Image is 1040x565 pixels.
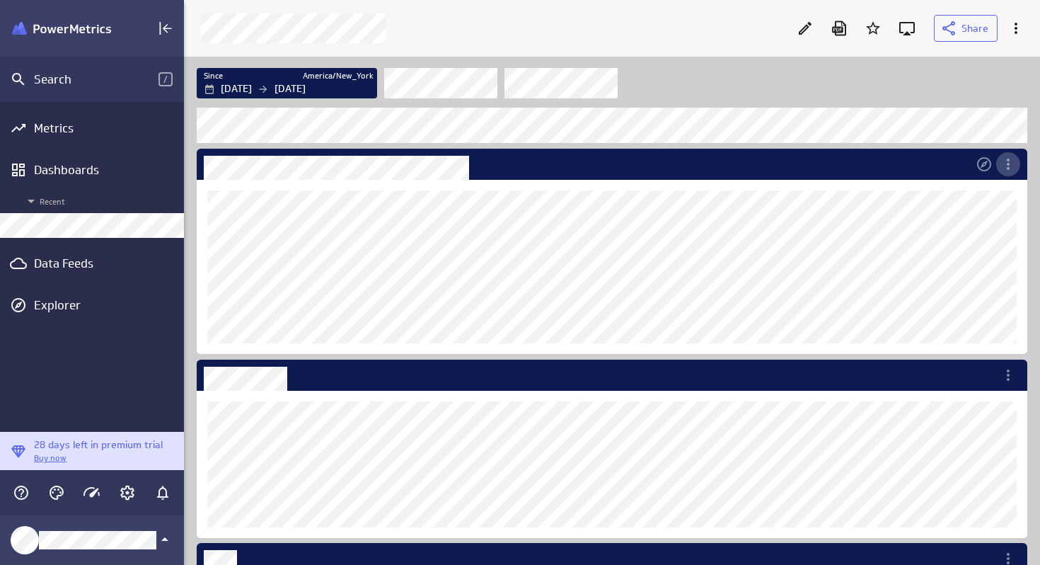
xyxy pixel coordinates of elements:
[158,72,173,86] span: /
[384,68,497,98] div: Account Type Filter control
[154,16,178,40] div: Collapse
[861,16,885,40] div: Add to Starred
[48,484,65,501] svg: Themes
[895,16,919,40] div: Enter fullscreen mode
[793,16,817,40] div: Edit
[197,108,1027,143] div: Text Widget
[119,484,136,501] svg: Account and settings
[934,15,998,42] button: Share
[9,481,33,505] div: Help & PowerMetrics Assistant
[972,152,996,176] div: Open in Explorer
[34,452,163,464] p: Buy now
[504,68,618,98] div: Account Sub Type Filter control
[197,360,1027,538] div: Dashboard Widget
[197,149,1027,354] div: Dashboard Widget
[204,70,223,82] label: Since
[197,68,377,98] div: Jan 01 2025 to Aug 30 2025 America/New_York (GMT-4:00)
[996,152,1020,176] div: More actions
[34,256,150,271] div: Data Feeds
[12,22,111,35] img: Klipfolio PowerMetrics Banner
[115,481,139,505] div: Account and settings
[34,162,150,178] div: Dashboards
[221,81,252,96] p: [DATE]
[303,70,374,82] label: America/New_York
[151,481,175,505] div: Notifications
[197,68,377,98] div: SinceAmerica/New_York[DATE][DATE]
[34,72,158,87] div: Search
[23,193,177,210] span: Recent
[45,481,69,505] div: Themes
[996,363,1020,387] div: More actions
[1004,16,1028,40] div: More actions
[34,120,150,136] div: Metrics
[83,484,100,501] svg: Usage
[961,22,988,35] span: Share
[34,438,163,452] p: 28 days left in premium trial
[275,81,306,96] p: [DATE]
[34,297,180,313] div: Explorer
[827,16,851,40] div: Download as PDF
[197,67,1027,98] div: Filters
[184,105,1040,565] div: Dashboard content with 13 widgets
